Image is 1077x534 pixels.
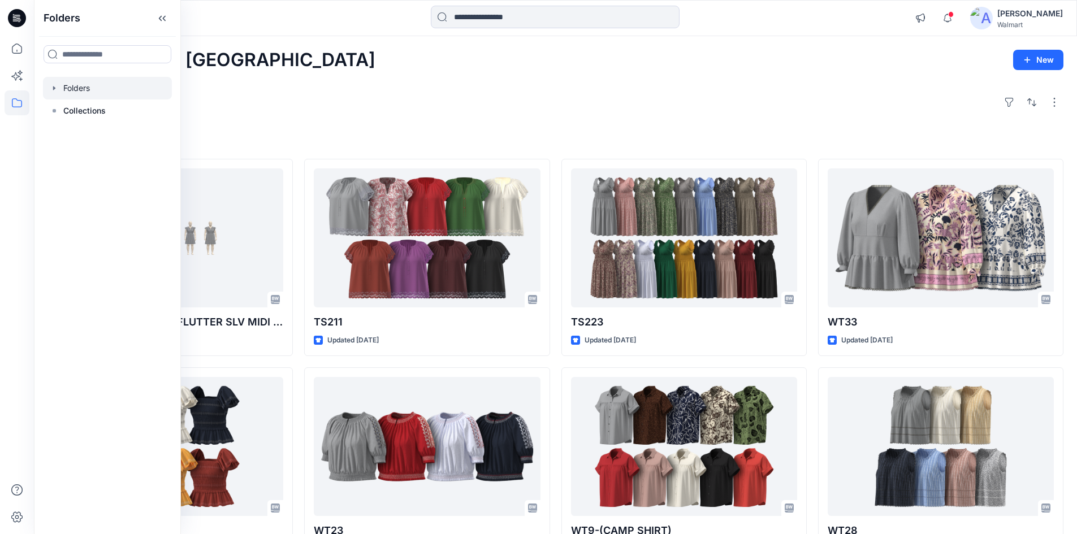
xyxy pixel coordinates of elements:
a: WT28 [828,377,1054,516]
button: New [1013,50,1063,70]
a: WT23 [314,377,540,516]
p: Updated [DATE] [327,335,379,346]
a: TS211 [314,168,540,308]
p: Updated [DATE] [841,335,893,346]
div: [PERSON_NAME] [997,7,1063,20]
a: TS223 [571,168,797,308]
p: Updated [DATE] [585,335,636,346]
div: Walmart [997,20,1063,29]
h4: Styles [47,134,1063,147]
p: TS223 [571,314,797,330]
img: avatar [970,7,993,29]
a: WT33 [828,168,1054,308]
h2: Welcome back, [GEOGRAPHIC_DATA] [47,50,375,71]
p: TS211 [314,314,540,330]
p: WT33 [828,314,1054,330]
a: WT9-(CAMP SHIRT) [571,377,797,516]
p: Collections [63,104,106,118]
